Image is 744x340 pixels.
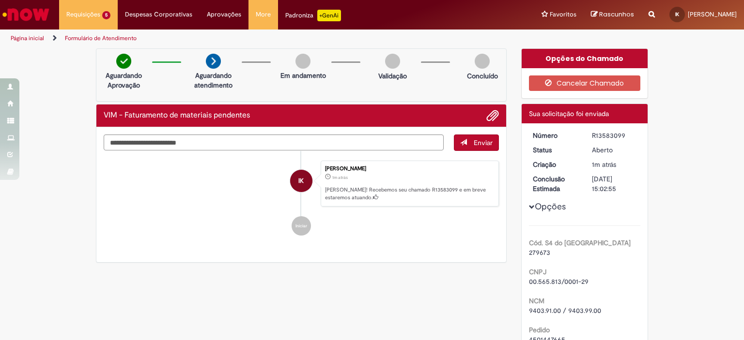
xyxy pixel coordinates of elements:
dt: Criação [526,160,585,169]
span: Despesas Corporativas [125,10,192,19]
a: Página inicial [11,34,44,42]
span: Requisições [66,10,100,19]
button: Adicionar anexos [486,109,499,122]
p: Aguardando atendimento [190,71,237,90]
img: img-circle-grey.png [385,54,400,69]
img: arrow-next.png [206,54,221,69]
b: CNPJ [529,267,546,276]
span: 279673 [529,248,550,257]
span: 00.565.813/0001-29 [529,277,589,286]
img: img-circle-grey.png [475,54,490,69]
span: IK [298,169,304,192]
dt: Número [526,131,585,140]
dt: Conclusão Estimada [526,174,585,193]
span: 9403.91.00 / 9403.99.00 [529,306,601,315]
div: [DATE] 15:02:55 [592,174,637,193]
button: Cancelar Chamado [529,75,641,91]
div: Padroniza [285,10,341,21]
img: check-circle-green.png [116,54,131,69]
b: NCM [529,296,544,305]
b: Cód. S4 do [GEOGRAPHIC_DATA] [529,238,631,247]
p: Concluído [467,71,498,81]
span: 5 [102,11,110,19]
p: Validação [378,71,407,81]
img: img-circle-grey.png [295,54,310,69]
div: Izabela Kitaka [290,170,312,192]
span: [PERSON_NAME] [688,10,737,18]
dt: Status [526,145,585,155]
p: Aguardando Aprovação [100,71,147,90]
span: 1m atrás [592,160,616,169]
textarea: Digite sua mensagem aqui... [104,134,444,151]
span: Rascunhos [599,10,634,19]
span: Aprovações [207,10,241,19]
span: More [256,10,271,19]
b: Pedido [529,325,550,334]
div: R13583099 [592,131,637,140]
span: IK [675,11,679,17]
span: Favoritos [550,10,576,19]
span: Enviar [474,138,493,147]
a: Formulário de Atendimento [65,34,137,42]
a: Rascunhos [591,10,634,19]
li: Izabela Kitaka [104,161,499,207]
p: +GenAi [317,10,341,21]
span: 1m atrás [332,175,348,180]
img: ServiceNow [1,5,51,24]
p: [PERSON_NAME]! Recebemos seu chamado R13583099 e em breve estaremos atuando. [325,186,494,201]
p: Em andamento [280,71,326,80]
h2: VIM - Faturamento de materiais pendentes Histórico de tíquete [104,111,250,120]
span: Sua solicitação foi enviada [529,109,609,118]
div: Opções do Chamado [522,49,648,68]
ul: Histórico de tíquete [104,151,499,246]
div: Aberto [592,145,637,155]
div: [PERSON_NAME] [325,166,494,172]
ul: Trilhas de página [7,30,489,47]
time: 30/09/2025 17:02:46 [592,160,616,169]
time: 30/09/2025 17:02:46 [332,175,348,180]
div: 30/09/2025 17:02:46 [592,160,637,169]
button: Enviar [454,134,499,151]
